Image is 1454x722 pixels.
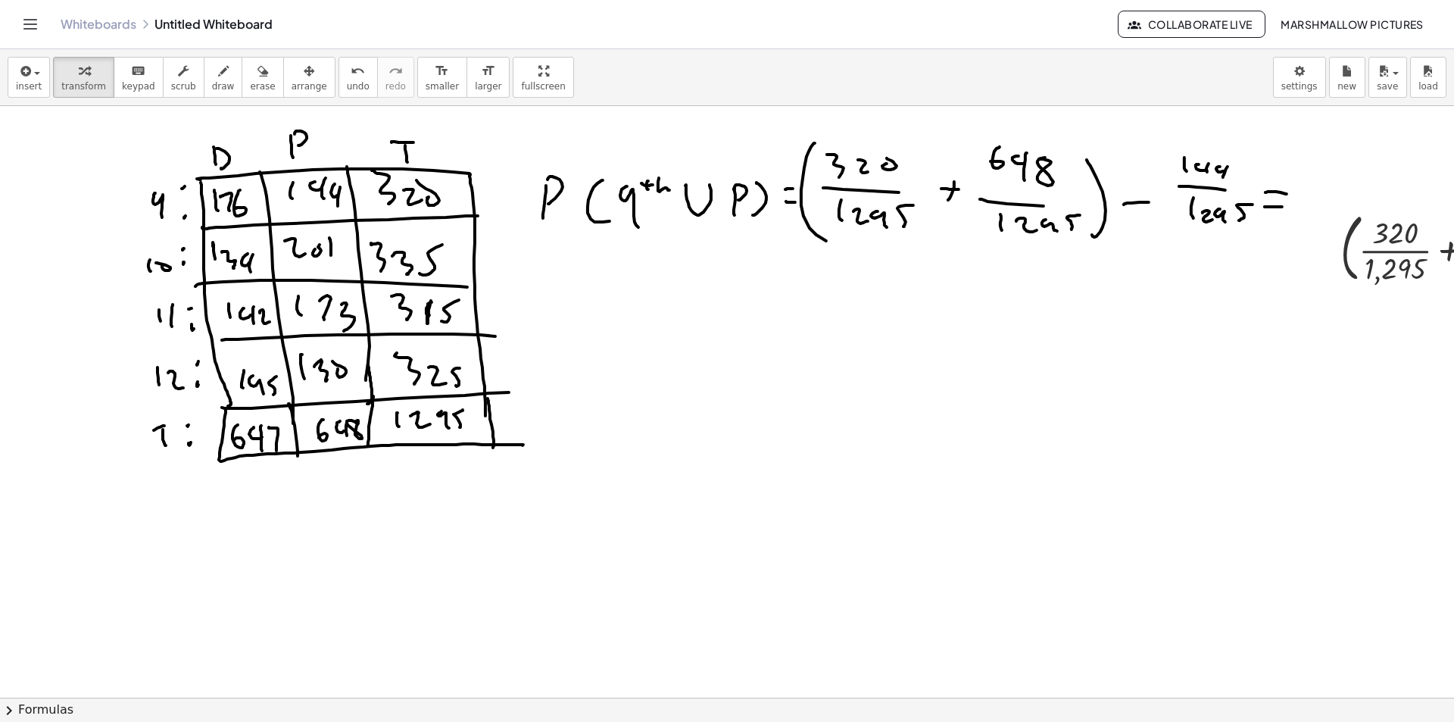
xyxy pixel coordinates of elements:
[347,81,370,92] span: undo
[283,57,335,98] button: arrange
[18,12,42,36] button: Toggle navigation
[513,57,573,98] button: fullscreen
[292,81,327,92] span: arrange
[426,81,459,92] span: smaller
[1377,81,1398,92] span: save
[122,81,155,92] span: keypad
[377,57,414,98] button: redoredo
[481,62,495,80] i: format_size
[1418,81,1438,92] span: load
[212,81,235,92] span: draw
[1410,57,1446,98] button: load
[435,62,449,80] i: format_size
[351,62,365,80] i: undo
[53,57,114,98] button: transform
[131,62,145,80] i: keyboard
[1329,57,1365,98] button: new
[388,62,403,80] i: redo
[417,57,467,98] button: format_sizesmaller
[1131,17,1252,31] span: Collaborate Live
[61,81,106,92] span: transform
[61,17,136,32] a: Whiteboards
[1281,17,1424,31] span: Marshmallow Pictures
[16,81,42,92] span: insert
[171,81,196,92] span: scrub
[466,57,510,98] button: format_sizelarger
[521,81,565,92] span: fullscreen
[339,57,378,98] button: undoundo
[1281,81,1318,92] span: settings
[250,81,275,92] span: erase
[8,57,50,98] button: insert
[1268,11,1436,38] button: Marshmallow Pictures
[1368,57,1407,98] button: save
[114,57,164,98] button: keyboardkeypad
[1273,57,1326,98] button: settings
[1118,11,1265,38] button: Collaborate Live
[204,57,243,98] button: draw
[385,81,406,92] span: redo
[242,57,283,98] button: erase
[163,57,204,98] button: scrub
[475,81,501,92] span: larger
[1337,81,1356,92] span: new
